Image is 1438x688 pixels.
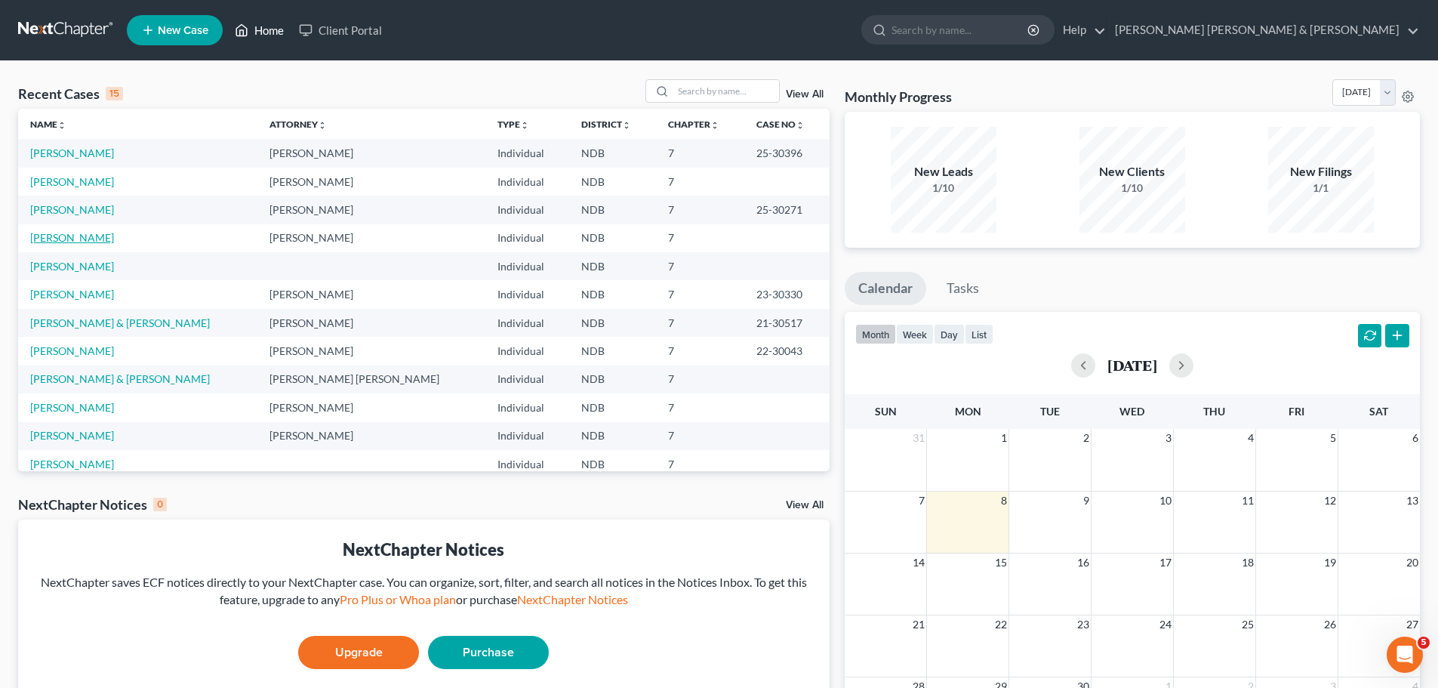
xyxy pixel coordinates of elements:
[993,554,1008,572] span: 15
[485,139,568,167] td: Individual
[569,168,656,196] td: NDB
[744,337,830,365] td: 22-30043
[656,337,744,365] td: 7
[999,429,1008,447] span: 1
[656,450,744,478] td: 7
[257,393,485,421] td: [PERSON_NAME]
[30,316,210,329] a: [PERSON_NAME] & [PERSON_NAME]
[1323,615,1338,634] span: 26
[30,372,210,385] a: [PERSON_NAME] & [PERSON_NAME]
[855,324,896,344] button: month
[796,121,805,130] i: unfold_more
[668,119,719,130] a: Chapterunfold_more
[934,324,965,344] button: day
[298,636,419,669] a: Upgrade
[656,168,744,196] td: 7
[1387,637,1423,673] iframe: Intercom live chat
[581,119,631,130] a: Districtunfold_more
[1076,615,1091,634] span: 23
[30,119,66,130] a: Nameunfold_more
[1418,637,1430,649] span: 5
[656,196,744,224] td: 7
[656,280,744,308] td: 7
[1076,554,1091,572] span: 16
[911,429,926,447] span: 31
[622,121,631,130] i: unfold_more
[569,450,656,478] td: NDB
[744,280,830,308] td: 23-30330
[1107,17,1419,44] a: [PERSON_NAME] [PERSON_NAME] & [PERSON_NAME]
[1158,615,1173,634] span: 24
[257,196,485,224] td: [PERSON_NAME]
[569,139,656,167] td: NDB
[891,180,996,196] div: 1/10
[227,17,291,44] a: Home
[569,422,656,450] td: NDB
[257,309,485,337] td: [PERSON_NAME]
[485,337,568,365] td: Individual
[30,260,114,273] a: [PERSON_NAME]
[485,196,568,224] td: Individual
[257,337,485,365] td: [PERSON_NAME]
[673,80,779,102] input: Search by name...
[485,252,568,280] td: Individual
[106,87,123,100] div: 15
[30,401,114,414] a: [PERSON_NAME]
[158,25,208,36] span: New Case
[1405,492,1420,510] span: 13
[1240,554,1255,572] span: 18
[257,168,485,196] td: [PERSON_NAME]
[993,615,1008,634] span: 22
[428,636,549,669] a: Purchase
[257,280,485,308] td: [PERSON_NAME]
[1040,405,1060,418] span: Tue
[1246,429,1255,447] span: 4
[1405,615,1420,634] span: 27
[656,309,744,337] td: 7
[18,495,167,514] div: NextChapter Notices
[569,280,656,308] td: NDB
[933,272,993,305] a: Tasks
[485,366,568,393] td: Individual
[891,163,996,180] div: New Leads
[18,85,123,103] div: Recent Cases
[318,121,327,130] i: unfold_more
[257,422,485,450] td: [PERSON_NAME]
[744,309,830,337] td: 21-30517
[656,422,744,450] td: 7
[485,309,568,337] td: Individual
[656,139,744,167] td: 7
[497,119,529,130] a: Typeunfold_more
[485,393,568,421] td: Individual
[1079,180,1185,196] div: 1/10
[656,366,744,393] td: 7
[965,324,993,344] button: list
[520,121,529,130] i: unfold_more
[269,119,327,130] a: Attorneyunfold_more
[30,231,114,244] a: [PERSON_NAME]
[845,272,926,305] a: Calendar
[875,405,897,418] span: Sun
[257,224,485,252] td: [PERSON_NAME]
[1119,405,1144,418] span: Wed
[1164,429,1173,447] span: 3
[891,16,1030,44] input: Search by name...
[1289,405,1304,418] span: Fri
[1079,163,1185,180] div: New Clients
[485,224,568,252] td: Individual
[1158,492,1173,510] span: 10
[1329,429,1338,447] span: 5
[1405,554,1420,572] span: 20
[710,121,719,130] i: unfold_more
[569,337,656,365] td: NDB
[257,366,485,393] td: [PERSON_NAME] [PERSON_NAME]
[744,139,830,167] td: 25-30396
[1240,615,1255,634] span: 25
[485,280,568,308] td: Individual
[911,554,926,572] span: 14
[1369,405,1388,418] span: Sat
[656,224,744,252] td: 7
[517,592,628,606] a: NextChapter Notices
[569,309,656,337] td: NDB
[1082,429,1091,447] span: 2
